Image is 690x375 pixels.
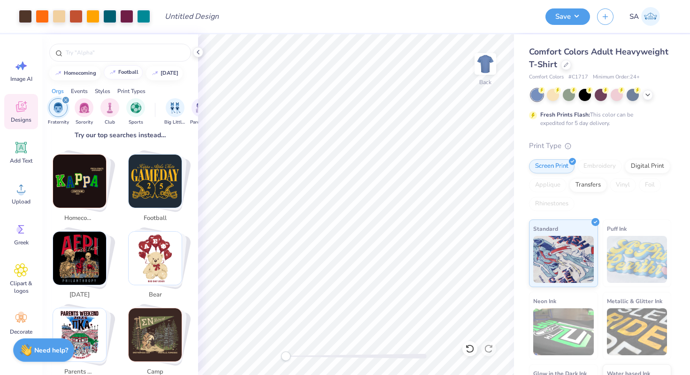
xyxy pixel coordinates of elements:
span: Designs [11,116,31,124]
div: Events [71,87,88,95]
img: Fraternity Image [53,102,63,113]
div: This color can be expedited for 5 day delivery. [540,110,656,127]
img: Standard [533,236,594,283]
img: trend_line.gif [109,70,116,75]
img: Club Image [105,102,115,113]
div: filter for Fraternity [48,98,69,126]
span: Sorority [76,119,93,126]
div: filter for Sorority [75,98,93,126]
a: SA [625,7,664,26]
span: Neon Ink [533,296,556,306]
span: Parent's Weekend [190,119,212,126]
img: parents weekend [53,308,106,361]
div: Foil [639,178,661,192]
button: Stack Card Button halloween [47,231,118,304]
span: Metallic & Glitter Ink [607,296,662,306]
img: Big Little Reveal Image [170,102,180,113]
span: Clipart & logos [6,280,37,295]
div: Back [479,78,491,86]
button: filter button [126,98,145,126]
div: football [118,70,138,75]
span: Puff Ink [607,224,627,234]
img: homecoming [53,155,106,208]
button: Save [545,8,590,25]
img: Sorority Image [79,102,90,113]
input: Try "Alpha" [65,48,185,57]
img: Sofia Adad [641,7,660,26]
strong: Need help? [34,346,68,355]
img: trend_line.gif [151,70,159,76]
span: Minimum Order: 24 + [593,73,640,81]
img: camp [129,308,182,361]
div: filter for Big Little Reveal [164,98,186,126]
div: halloween [161,70,178,76]
div: Applique [529,178,567,192]
img: Neon Ink [533,308,594,355]
div: Print Type [529,141,671,151]
div: Embroidery [577,159,622,173]
span: football [140,214,170,223]
span: Fraternity [48,119,69,126]
span: Decorate [10,328,32,336]
span: Comfort Colors Adult Heavyweight T-Shirt [529,46,668,70]
span: [DATE] [64,290,95,300]
input: Untitled Design [157,7,226,26]
div: Transfers [569,178,607,192]
span: Image AI [10,75,32,83]
button: football [104,65,143,79]
span: Add Text [10,157,32,164]
span: Big Little Reveal [164,119,186,126]
button: filter button [48,98,69,126]
div: Screen Print [529,159,575,173]
button: filter button [75,98,93,126]
strong: Fresh Prints Flash: [540,111,590,118]
div: Digital Print [625,159,670,173]
span: Upload [12,198,31,205]
div: filter for Parent's Weekend [190,98,212,126]
button: Stack Card Button homecoming [47,154,118,227]
button: Stack Card Button bear [123,231,193,304]
img: trend_line.gif [54,70,62,76]
img: Puff Ink [607,236,667,283]
div: Orgs [52,87,64,95]
img: Sports Image [130,102,141,113]
div: filter for Sports [126,98,145,126]
div: Print Types [117,87,146,95]
img: Metallic & Glitter Ink [607,308,667,355]
span: bear [140,290,170,300]
img: football [129,155,182,208]
button: Stack Card Button football [123,154,193,227]
span: Greek [14,239,29,246]
img: Back [476,55,495,73]
button: [DATE] [146,66,183,80]
img: halloween [53,232,106,285]
button: filter button [190,98,212,126]
button: filter button [100,98,119,126]
img: Parent's Weekend Image [196,102,207,113]
div: filter for Club [100,98,119,126]
span: Club [105,119,115,126]
div: homecoming [64,70,96,76]
span: homecoming [64,214,95,223]
span: Try our top searches instead… [75,130,166,140]
span: Comfort Colors [529,73,564,81]
div: Accessibility label [281,352,291,361]
div: Styles [95,87,110,95]
button: filter button [164,98,186,126]
div: Rhinestones [529,197,575,211]
div: Vinyl [610,178,636,192]
span: Standard [533,224,558,234]
span: SA [629,11,639,22]
button: homecoming [49,66,100,80]
span: # C1717 [568,73,588,81]
span: Sports [129,119,143,126]
img: bear [129,232,182,285]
